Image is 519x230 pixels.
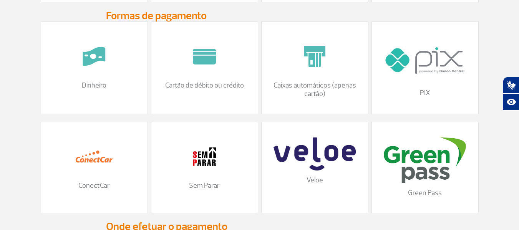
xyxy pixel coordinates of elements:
[159,182,250,190] p: Sem Parar
[380,89,471,98] p: PIX
[49,81,140,90] p: Dinheiro
[384,37,466,83] img: logo-pix_300x168.jpg
[269,176,360,185] p: Veloe
[503,77,519,111] div: Plugin de acessibilidade da Hand Talk.
[503,77,519,94] button: Abrir tradutor de língua de sinais.
[295,37,334,76] img: 10.png
[75,37,113,76] img: 7.png
[503,94,519,111] button: Abrir recursos assistivos.
[159,81,250,90] p: Cartão de débito ou crédito
[274,137,355,170] img: veloe-logo-1%20%281%29.png
[106,10,413,22] h3: Formas de pagamento
[75,137,113,176] img: 12.png
[269,81,360,98] p: Caixas automáticos (apenas cartão)
[49,182,140,190] p: ConectCar
[384,137,466,183] img: download%20%2816%29.png
[380,189,471,197] p: Green Pass
[185,37,224,76] img: 9.png
[185,137,224,176] img: 11.png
